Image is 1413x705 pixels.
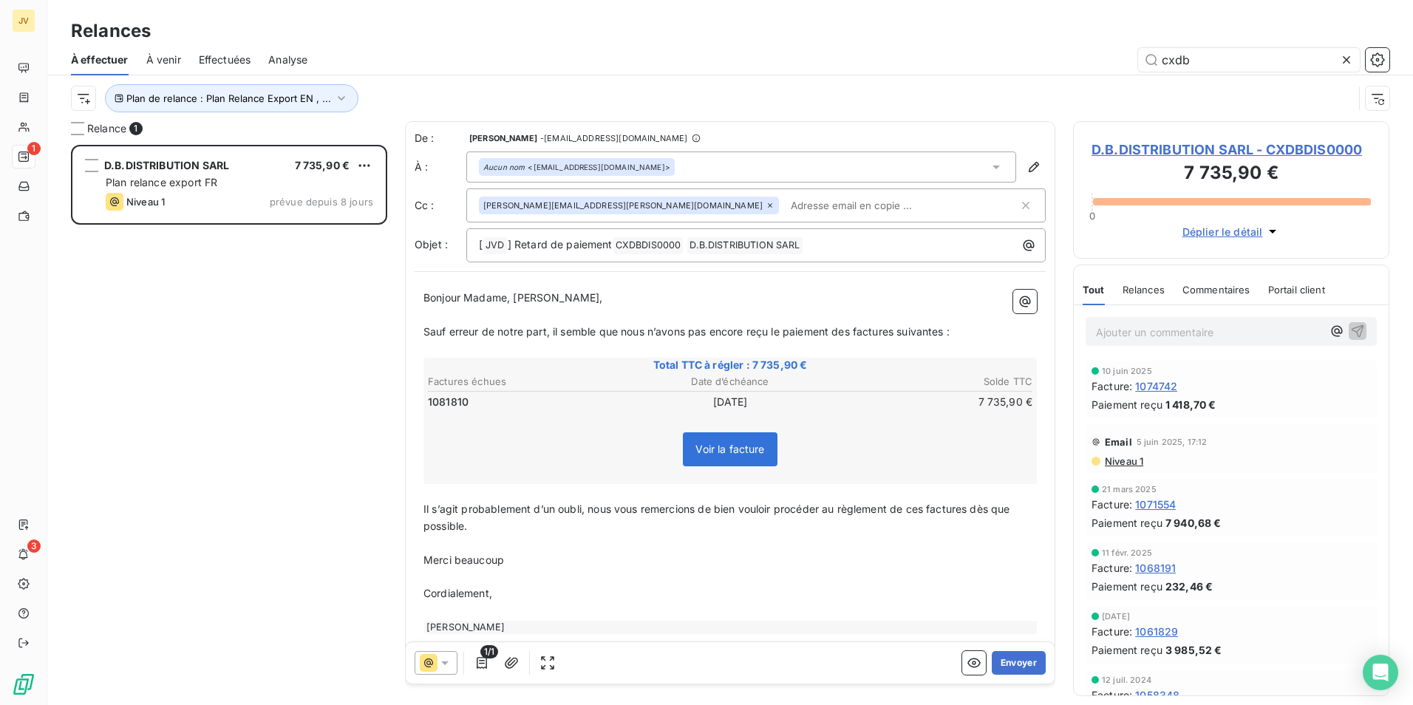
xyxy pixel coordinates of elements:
span: Plan de relance : Plan Relance Export EN , ... [126,92,331,104]
td: [DATE] [630,394,831,410]
span: ] Retard de paiement [508,238,613,251]
span: [PERSON_NAME] [469,134,537,143]
div: JV [12,9,35,33]
span: 1071554 [1135,497,1176,512]
div: <[EMAIL_ADDRESS][DOMAIN_NAME]> [483,162,670,172]
span: 12 juil. 2024 [1102,675,1151,684]
label: À : [415,160,466,174]
span: Plan relance export FR [106,176,217,188]
span: 1058348 [1135,687,1179,703]
span: [PERSON_NAME][EMAIL_ADDRESS][PERSON_NAME][DOMAIN_NAME] [483,201,763,210]
span: 1074742 [1135,378,1177,394]
span: 11 févr. 2025 [1102,548,1152,557]
button: Plan de relance : Plan Relance Export EN , ... [105,84,358,112]
th: Date d’échéance [630,374,831,389]
span: Paiement reçu [1092,515,1162,531]
span: Commentaires [1182,284,1250,296]
input: Adresse email en copie ... [785,194,956,217]
span: Voir la facture [695,443,764,455]
span: 1061829 [1135,624,1178,639]
span: 1 418,70 € [1165,397,1216,412]
span: 7 940,68 € [1165,515,1222,531]
span: Paiement reçu [1092,642,1162,658]
span: 21 mars 2025 [1102,485,1157,494]
span: 7 735,90 € [295,159,350,171]
button: Déplier le détail [1178,223,1285,240]
span: Relances [1123,284,1165,296]
span: D.B.DISTRIBUTION SARL - CXDBDIS0000 [1092,140,1371,160]
span: Objet : [415,238,448,251]
span: - [EMAIL_ADDRESS][DOMAIN_NAME] [540,134,687,143]
span: 0 [1089,210,1095,222]
span: Cordialement, [423,587,492,599]
span: Tout [1083,284,1105,296]
span: Relance [87,121,126,136]
span: 1081810 [428,395,469,409]
span: De : [415,131,466,146]
div: grid [71,145,387,705]
span: À effectuer [71,52,129,67]
th: Factures échues [427,374,628,389]
span: 3 [27,539,41,553]
button: Envoyer [992,651,1046,675]
span: [ [479,238,483,251]
span: 1 [129,122,143,135]
span: 3 985,52 € [1165,642,1222,658]
span: Niveau 1 [1103,455,1143,467]
span: 232,46 € [1165,579,1213,594]
span: Effectuées [199,52,251,67]
span: D.B.DISTRIBUTION SARL [687,237,802,254]
span: À venir [146,52,181,67]
span: D.B.DISTRIBUTION SARL [104,159,229,171]
h3: 7 735,90 € [1092,160,1371,189]
span: Email [1105,436,1132,448]
span: Facture : [1092,560,1132,576]
span: Facture : [1092,624,1132,639]
h3: Relances [71,18,151,44]
span: 10 juin 2025 [1102,367,1152,375]
span: Merci beaucoup [423,554,504,566]
span: Paiement reçu [1092,579,1162,594]
span: Facture : [1092,497,1132,512]
th: Solde TTC [832,374,1033,389]
td: 7 735,90 € [832,394,1033,410]
span: Facture : [1092,687,1132,703]
div: Open Intercom Messenger [1363,655,1398,690]
span: 5 juin 2025, 17:12 [1137,437,1208,446]
input: Rechercher [1138,48,1360,72]
span: Facture : [1092,378,1132,394]
span: 1/1 [480,645,498,658]
span: Paiement reçu [1092,397,1162,412]
span: Niveau 1 [126,196,165,208]
span: Bonjour Madame, [PERSON_NAME], [423,291,603,304]
span: Il s’agit probablement d’un oubli, nous vous remercions de bien vouloir procéder au règlement de ... [423,503,1013,532]
span: Sauf erreur de notre part, il semble que nous n’avons pas encore reçu le paiement des factures su... [423,325,950,338]
span: 1068191 [1135,560,1176,576]
span: 1 [27,142,41,155]
span: JVD [483,237,506,254]
span: Déplier le détail [1182,224,1263,239]
img: Logo LeanPay [12,672,35,696]
span: Analyse [268,52,307,67]
span: Total TTC à régler : 7 735,90 € [426,358,1035,372]
em: Aucun nom [483,162,525,172]
span: [DATE] [1102,612,1130,621]
span: CXDBDIS0000 [613,237,684,254]
span: Portail client [1268,284,1325,296]
label: Cc : [415,198,466,213]
span: prévue depuis 8 jours [270,196,373,208]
